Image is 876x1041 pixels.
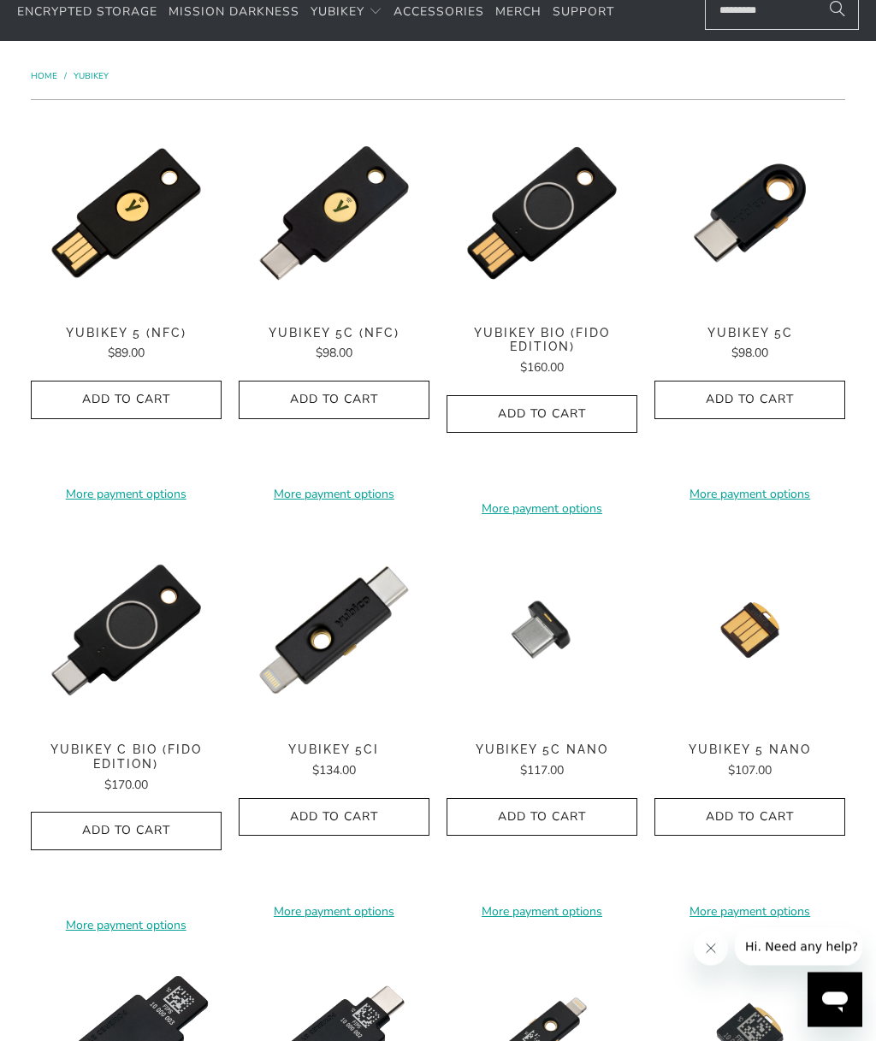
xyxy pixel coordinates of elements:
[239,327,429,341] span: YubiKey 5C (NFC)
[447,799,637,837] button: Add to Cart
[672,811,827,825] span: Add to Cart
[31,71,60,83] a: Home
[731,346,768,362] span: $98.00
[654,118,845,309] a: YubiKey 5C - Trust Panda YubiKey 5C - Trust Panda
[239,118,429,309] img: YubiKey 5C (NFC) - Trust Panda
[520,763,564,779] span: $117.00
[31,813,222,851] button: Add to Cart
[654,382,845,420] button: Add to Cart
[239,535,429,726] img: YubiKey 5Ci - Trust Panda
[31,71,57,83] span: Home
[239,486,429,505] a: More payment options
[31,743,222,772] span: YubiKey C Bio (FIDO Edition)
[447,327,637,356] span: YubiKey Bio (FIDO Edition)
[465,408,619,423] span: Add to Cart
[31,327,222,341] span: YubiKey 5 (NFC)
[31,535,222,726] a: YubiKey C Bio (FIDO Edition) - Trust Panda YubiKey C Bio (FIDO Edition) - Trust Panda
[74,71,109,83] a: YubiKey
[169,4,299,21] span: Mission Darkness
[694,932,728,966] iframe: Close message
[104,778,148,794] span: $170.00
[49,393,204,408] span: Add to Cart
[239,118,429,309] a: YubiKey 5C (NFC) - Trust Panda YubiKey 5C (NFC) - Trust Panda
[447,500,637,519] a: More payment options
[257,393,411,408] span: Add to Cart
[654,799,845,837] button: Add to Cart
[31,535,222,726] img: YubiKey C Bio (FIDO Edition) - Trust Panda
[108,346,145,362] span: $89.00
[465,811,619,825] span: Add to Cart
[672,393,827,408] span: Add to Cart
[31,486,222,505] a: More payment options
[447,396,637,435] button: Add to Cart
[239,903,429,922] a: More payment options
[654,118,845,309] img: YubiKey 5C - Trust Panda
[654,535,845,726] img: YubiKey 5 Nano - Trust Panda
[239,743,429,781] a: YubiKey 5Ci $134.00
[654,903,845,922] a: More payment options
[447,743,637,758] span: YubiKey 5C Nano
[553,4,614,21] span: Support
[316,346,352,362] span: $98.00
[239,535,429,726] a: YubiKey 5Ci - Trust Panda YubiKey 5Ci - Trust Panda
[654,486,845,505] a: More payment options
[654,743,845,781] a: YubiKey 5 Nano $107.00
[654,327,845,364] a: YubiKey 5C $98.00
[31,118,222,309] img: YubiKey 5 (NFC) - Trust Panda
[311,4,364,21] span: YubiKey
[447,327,637,379] a: YubiKey Bio (FIDO Edition) $160.00
[520,360,564,376] span: $160.00
[64,71,67,83] span: /
[31,743,222,796] a: YubiKey C Bio (FIDO Edition) $170.00
[257,811,411,825] span: Add to Cart
[239,327,429,364] a: YubiKey 5C (NFC) $98.00
[654,743,845,758] span: YubiKey 5 Nano
[239,799,429,837] button: Add to Cart
[447,118,637,309] img: YubiKey Bio (FIDO Edition) - Trust Panda
[735,928,862,966] iframe: Message from company
[31,382,222,420] button: Add to Cart
[654,327,845,341] span: YubiKey 5C
[447,535,637,726] a: YubiKey 5C Nano - Trust Panda YubiKey 5C Nano - Trust Panda
[49,825,204,839] span: Add to Cart
[808,973,862,1027] iframe: Button to launch messaging window
[239,382,429,420] button: Add to Cart
[31,118,222,309] a: YubiKey 5 (NFC) - Trust Panda YubiKey 5 (NFC) - Trust Panda
[239,743,429,758] span: YubiKey 5Ci
[495,4,542,21] span: Merch
[17,4,157,21] span: Encrypted Storage
[394,4,484,21] span: Accessories
[312,763,356,779] span: $134.00
[447,903,637,922] a: More payment options
[447,118,637,309] a: YubiKey Bio (FIDO Edition) - Trust Panda YubiKey Bio (FIDO Edition) - Trust Panda
[31,917,222,936] a: More payment options
[447,535,637,726] img: YubiKey 5C Nano - Trust Panda
[447,743,637,781] a: YubiKey 5C Nano $117.00
[728,763,772,779] span: $107.00
[31,327,222,364] a: YubiKey 5 (NFC) $89.00
[654,535,845,726] a: YubiKey 5 Nano - Trust Panda YubiKey 5 Nano - Trust Panda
